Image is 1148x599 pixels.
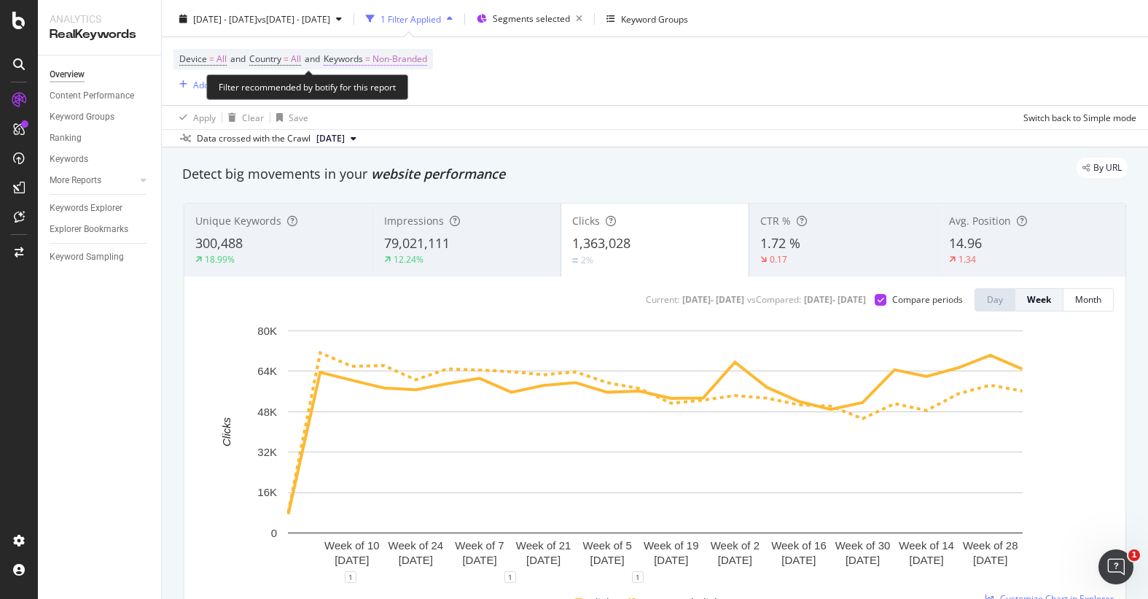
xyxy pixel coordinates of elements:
text: Week of 2 [711,539,760,552]
div: 2% [581,254,593,266]
span: Country [249,53,281,65]
a: Keyword Sampling [50,250,151,265]
text: [DATE] [973,554,1007,566]
div: 1 [345,571,356,583]
div: Keyword Sampling [50,250,124,265]
div: Explorer Bookmarks [50,222,128,237]
span: 2025 Aug. 8th [316,132,345,145]
a: More Reports [50,173,136,188]
text: Week of 14 [899,539,954,552]
text: Week of 21 [516,539,571,552]
span: Non-Branded [372,49,427,69]
button: [DATE] [311,130,362,147]
span: 1,363,028 [572,234,630,252]
text: 32K [257,446,277,458]
span: and [230,53,246,65]
span: and [305,53,320,65]
div: Ranking [50,131,82,146]
text: Week of 30 [835,539,891,552]
text: [DATE] [462,554,496,566]
span: vs [DATE] - [DATE] [257,13,330,26]
button: Add Filter [173,76,232,93]
span: 1.72 % [760,234,800,252]
div: Keyword Groups [621,13,688,26]
text: [DATE] [399,554,433,566]
span: Device [179,53,207,65]
div: 1 [632,571,644,583]
div: Keyword Groups [50,109,114,125]
text: 80K [257,325,277,337]
button: 1 Filter Applied [360,7,458,31]
div: [DATE] - [DATE] [804,293,866,306]
text: [DATE] [718,554,752,566]
button: Apply [173,106,216,129]
div: More Reports [50,173,101,188]
text: 16K [257,486,277,498]
div: legacy label [1077,158,1128,178]
a: Keywords [50,152,151,167]
button: Month [1063,288,1114,312]
a: Ranking [50,131,151,146]
text: 0 [271,527,277,539]
span: 14.96 [949,234,982,252]
text: Week of 16 [771,539,827,552]
text: [DATE] [590,554,625,566]
div: 1 Filter Applied [380,13,441,26]
button: Segments selected [471,7,588,31]
a: Explorer Bookmarks [50,222,151,237]
svg: A chart. [196,323,1114,577]
span: Avg. Position [949,214,1011,228]
text: [DATE] [910,554,944,566]
div: Save [289,112,308,124]
span: = [209,53,214,65]
span: CTR % [760,214,791,228]
text: Week of 28 [963,539,1018,552]
text: Week of 7 [455,539,504,552]
span: Clicks [572,214,600,228]
div: Day [987,293,1003,306]
a: Keyword Groups [50,109,151,125]
text: Clicks [220,417,233,446]
div: Data crossed with the Crawl [197,132,311,145]
span: 79,021,111 [384,234,450,252]
a: Overview [50,67,151,82]
text: Week of 19 [644,539,699,552]
text: Week of 10 [324,539,380,552]
div: Content Performance [50,88,134,104]
button: Keyword Groups [601,7,694,31]
button: Day [975,288,1015,312]
div: 0.17 [770,253,787,266]
button: Week [1015,288,1063,312]
div: Add Filter [193,79,232,91]
a: Keywords Explorer [50,201,151,216]
div: Overview [50,67,85,82]
div: Clear [242,112,264,124]
span: All [216,49,227,69]
div: 18.99% [205,253,235,266]
div: Keywords Explorer [50,201,122,216]
a: Content Performance [50,88,151,104]
div: Keywords [50,152,88,167]
button: Save [270,106,308,129]
span: Impressions [384,214,444,228]
text: 48K [257,406,277,418]
span: Keywords [324,53,363,65]
text: [DATE] [654,554,688,566]
button: Clear [222,106,264,129]
span: = [284,53,289,65]
div: [DATE] - [DATE] [682,293,744,306]
div: Apply [193,112,216,124]
div: Filter recommended by botify for this report [206,74,408,100]
div: 1.34 [958,253,976,266]
text: [DATE] [846,554,880,566]
text: Week of 5 [583,539,632,552]
div: 1 [504,571,516,583]
div: vs Compared : [747,293,801,306]
div: Compare periods [892,293,963,306]
span: 1 [1128,549,1140,561]
span: Segments selected [493,12,570,25]
div: Analytics [50,12,149,26]
iframe: Intercom live chat [1098,549,1133,584]
img: Equal [572,258,578,263]
text: Week of 24 [388,539,444,552]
